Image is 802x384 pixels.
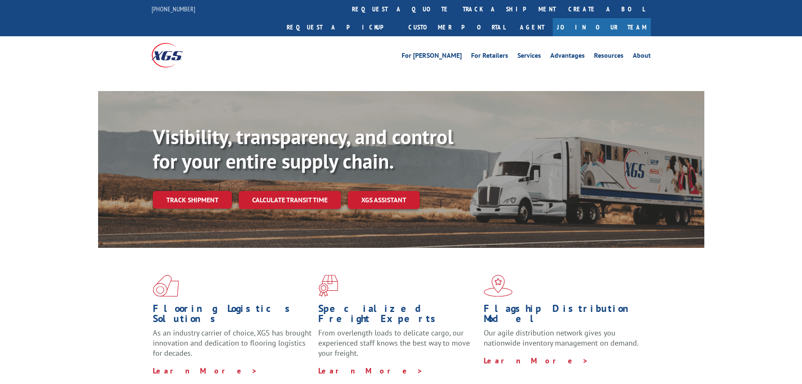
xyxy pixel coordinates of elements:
[280,18,402,36] a: Request a pickup
[153,366,258,376] a: Learn More >
[153,124,453,174] b: Visibility, transparency, and control for your entire supply chain.
[348,191,420,209] a: XGS ASSISTANT
[471,52,508,62] a: For Retailers
[153,191,232,209] a: Track shipment
[318,275,338,297] img: xgs-icon-focused-on-flooring-red
[484,356,589,365] a: Learn More >
[153,275,179,297] img: xgs-icon-total-supply-chain-intelligence-red
[633,52,651,62] a: About
[152,5,195,13] a: [PHONE_NUMBER]
[594,52,623,62] a: Resources
[484,303,643,328] h1: Flagship Distribution Model
[484,328,639,348] span: Our agile distribution network gives you nationwide inventory management on demand.
[512,18,553,36] a: Agent
[318,328,477,365] p: From overlength loads to delicate cargo, our experienced staff knows the best way to move your fr...
[550,52,585,62] a: Advantages
[153,328,312,358] span: As an industry carrier of choice, XGS has brought innovation and dedication to flooring logistics...
[402,52,462,62] a: For [PERSON_NAME]
[318,366,423,376] a: Learn More >
[153,303,312,328] h1: Flooring Logistics Solutions
[484,275,513,297] img: xgs-icon-flagship-distribution-model-red
[402,18,512,36] a: Customer Portal
[239,191,341,209] a: Calculate transit time
[318,303,477,328] h1: Specialized Freight Experts
[517,52,541,62] a: Services
[553,18,651,36] a: Join Our Team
